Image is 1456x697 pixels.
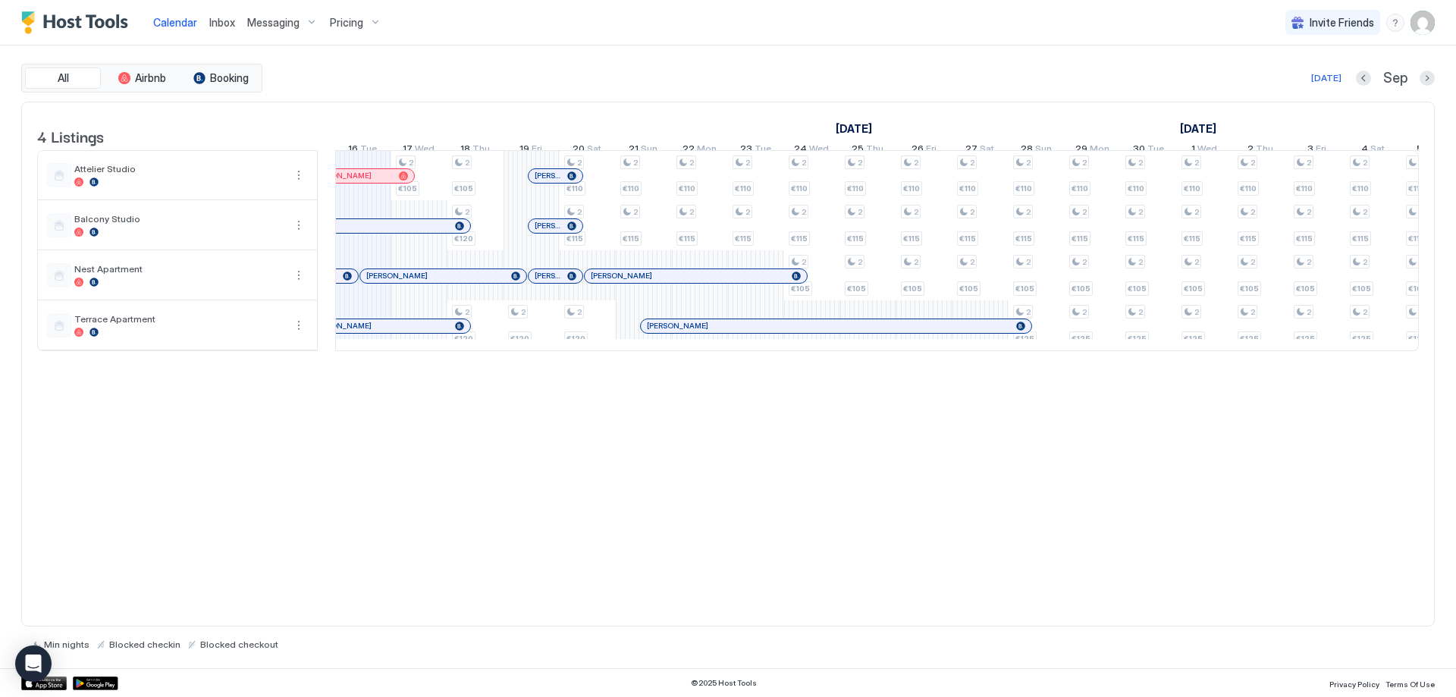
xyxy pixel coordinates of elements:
[465,207,469,217] span: 2
[465,158,469,168] span: 2
[1184,334,1203,344] span: €125
[21,677,67,690] div: App Store
[1129,140,1168,162] a: September 30, 2025
[809,143,829,159] span: Wed
[510,334,529,344] span: €120
[858,207,862,217] span: 2
[1026,207,1031,217] span: 2
[1250,207,1255,217] span: 2
[1021,143,1033,159] span: 28
[1026,158,1031,168] span: 2
[1072,184,1088,193] span: €110
[625,140,661,162] a: September 21, 2025
[1417,143,1423,159] span: 5
[1184,284,1203,294] span: €105
[970,158,974,168] span: 2
[399,140,438,162] a: September 17, 2025
[1413,140,1445,162] a: October 5, 2025
[980,143,994,159] span: Sat
[1026,257,1031,267] span: 2
[1420,71,1435,86] button: Next month
[965,143,977,159] span: 27
[791,284,810,294] span: €105
[15,645,52,682] div: Open Intercom Messenger
[1015,284,1034,294] span: €105
[1307,158,1311,168] span: 2
[348,143,358,159] span: 16
[858,158,862,168] span: 2
[21,11,135,34] a: Host Tools Logo
[516,140,546,162] a: September 19, 2025
[1176,118,1220,140] a: October 1, 2025
[1408,284,1427,294] span: €105
[1138,307,1143,317] span: 2
[403,143,413,159] span: 17
[802,257,806,267] span: 2
[647,321,708,331] span: [PERSON_NAME]
[1072,334,1090,344] span: €125
[908,140,940,162] a: September 26, 2025
[344,140,381,162] a: September 16, 2025
[1194,307,1199,317] span: 2
[454,334,473,344] span: €120
[1296,184,1313,193] span: €110
[577,207,582,217] span: 2
[1244,140,1277,162] a: October 2, 2025
[970,207,974,217] span: 2
[1296,334,1315,344] span: €125
[755,143,771,159] span: Tue
[802,207,806,217] span: 2
[1304,140,1330,162] a: October 3, 2025
[1072,234,1088,243] span: €115
[790,140,833,162] a: September 24, 2025
[847,184,864,193] span: €110
[926,143,937,159] span: Fri
[1194,207,1199,217] span: 2
[1250,307,1255,317] span: 2
[740,143,752,159] span: 23
[73,677,118,690] a: Google Play Store
[1188,140,1221,162] a: October 1, 2025
[1386,14,1404,32] div: menu
[1408,334,1427,344] span: €125
[573,143,585,159] span: 20
[1138,207,1143,217] span: 2
[247,16,300,30] span: Messaging
[1329,680,1379,689] span: Privacy Policy
[290,216,308,234] button: More options
[745,207,750,217] span: 2
[183,68,259,89] button: Booking
[1363,257,1367,267] span: 2
[1197,143,1217,159] span: Wed
[472,143,490,159] span: Thu
[454,184,473,193] span: €105
[310,171,372,181] span: [PERSON_NAME]
[1035,143,1052,159] span: Sun
[629,143,639,159] span: 21
[532,143,542,159] span: Fri
[745,158,750,168] span: 2
[1310,16,1374,30] span: Invite Friends
[735,234,752,243] span: €115
[912,143,924,159] span: 26
[460,143,470,159] span: 18
[535,271,561,281] span: [PERSON_NAME]
[409,158,413,168] span: 2
[1138,257,1143,267] span: 2
[1138,158,1143,168] span: 2
[802,158,806,168] span: 2
[535,171,561,181] span: [PERSON_NAME]
[858,257,862,267] span: 2
[914,207,918,217] span: 2
[1072,284,1090,294] span: €105
[1082,257,1087,267] span: 2
[519,143,529,159] span: 19
[1191,143,1195,159] span: 1
[633,207,638,217] span: 2
[1361,143,1368,159] span: 4
[290,266,308,284] button: More options
[1408,234,1425,243] span: €115
[591,271,652,281] span: [PERSON_NAME]
[962,140,998,162] a: September 27, 2025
